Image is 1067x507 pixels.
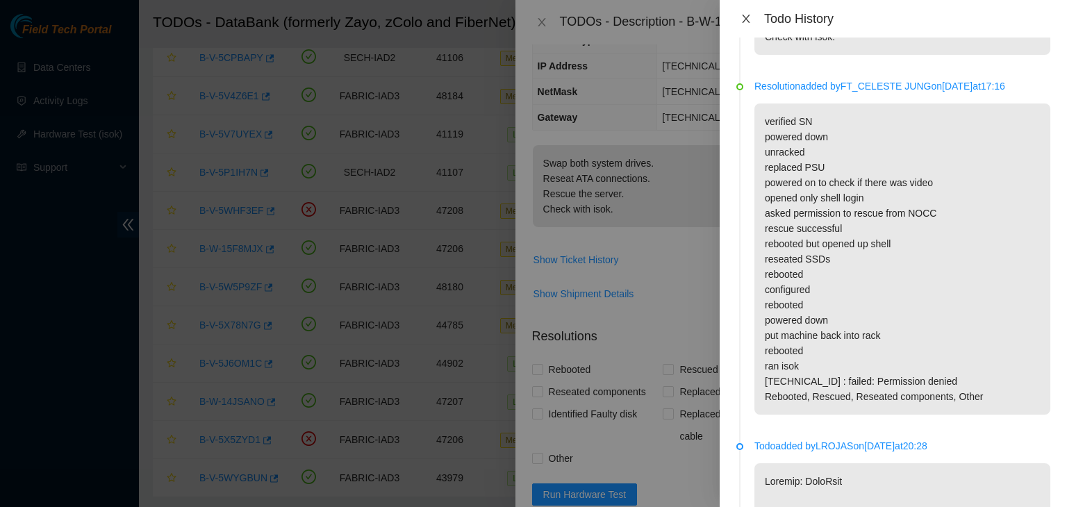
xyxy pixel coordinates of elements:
[754,438,1050,454] p: Todo added by LROJAS on [DATE] at 20:28
[741,13,752,24] span: close
[736,13,756,26] button: Close
[754,78,1050,94] p: Resolution added by FT_CELESTE JUNG on [DATE] at 17:16
[754,103,1050,415] p: verified SN powered down unracked replaced PSU powered on to check if there was video opened only...
[764,11,1050,26] div: Todo History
